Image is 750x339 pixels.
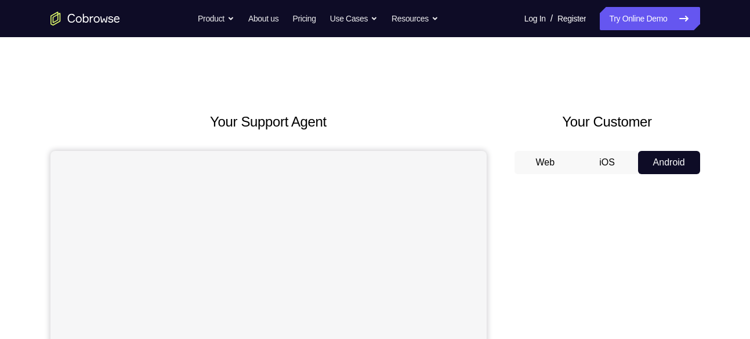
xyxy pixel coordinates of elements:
button: Web [515,151,577,174]
a: Register [557,7,586,30]
a: Log In [524,7,546,30]
a: Pricing [292,7,316,30]
button: iOS [576,151,638,174]
button: Android [638,151,700,174]
span: / [550,12,553,26]
h2: Your Customer [515,111,700,132]
button: Resources [392,7,439,30]
button: Use Cases [330,7,378,30]
h2: Your Support Agent [50,111,487,132]
a: Try Online Demo [600,7,700,30]
button: Product [198,7,234,30]
a: About us [248,7,278,30]
a: Go to the home page [50,12,120,26]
